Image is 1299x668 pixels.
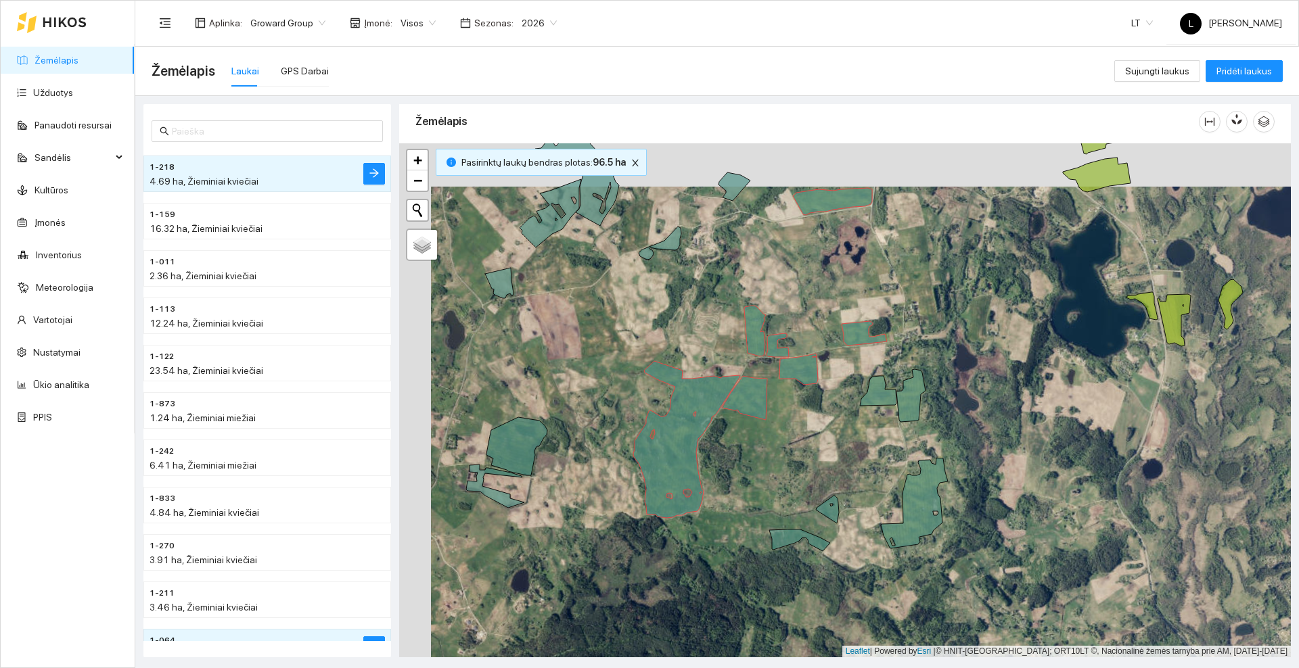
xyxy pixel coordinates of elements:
span: 2026 [522,13,557,33]
div: | Powered by © HNIT-[GEOGRAPHIC_DATA]; ORT10LT ©, Nacionalinė žemės tarnyba prie AM, [DATE]-[DATE] [842,646,1291,657]
span: 1-011 [150,256,175,268]
span: 1-113 [150,303,175,316]
a: Meteorologija [36,282,93,293]
span: 1-270 [150,540,175,552]
a: Panaudoti resursai [35,120,112,130]
span: menu-fold [159,17,171,29]
button: menu-fold [152,9,179,37]
span: 1-242 [150,445,174,458]
span: + [413,151,422,168]
span: 16.32 ha, Žieminiai kviečiai [150,223,263,234]
span: arrow-right [369,168,380,181]
button: close [627,155,643,171]
span: 1-211 [150,587,175,600]
span: Žemėlapis [152,60,215,82]
span: info-circle [447,158,456,167]
button: Sujungti laukus [1114,60,1200,82]
span: 4.69 ha, Žieminiai kviečiai [150,176,258,187]
span: [PERSON_NAME] [1180,18,1282,28]
span: 3.46 ha, Žieminiai kviečiai [150,602,258,613]
b: 96.5 ha [593,157,626,168]
a: Įmonės [35,217,66,228]
a: Nustatymai [33,347,81,358]
span: 3.91 ha, Žieminiai kviečiai [150,554,257,565]
span: close [628,158,643,168]
button: column-width [1199,111,1221,133]
span: search [160,126,169,136]
span: 2.36 ha, Žieminiai kviečiai [150,270,256,281]
div: Žemėlapis [415,102,1199,141]
button: Initiate a new search [407,200,428,220]
span: 1-159 [150,208,175,221]
span: 6.41 ha, Žieminiai miežiai [150,460,256,471]
span: 12.24 ha, Žieminiai kviečiai [150,318,263,329]
span: 4.84 ha, Žieminiai kviečiai [150,507,259,518]
a: Leaflet [846,646,870,656]
span: layout [195,18,206,28]
a: Užduotys [33,87,73,98]
span: Sujungti laukus [1125,64,1189,78]
span: 1-873 [150,398,175,410]
span: 1-833 [150,492,175,505]
span: 1-218 [150,161,175,174]
div: Laukai [231,64,259,78]
a: Ūkio analitika [33,379,89,390]
a: Zoom in [407,150,428,170]
span: 1.24 ha, Žieminiai miežiai [150,412,256,423]
span: Pridėti laukus [1216,64,1272,78]
a: Esri [917,646,932,656]
span: Sandėlis [35,144,112,171]
span: L [1189,13,1193,34]
a: PPIS [33,412,52,423]
button: arrow-right [363,163,385,185]
span: Įmonė : [364,16,392,30]
span: column-width [1200,116,1220,127]
span: 1-064 [150,634,175,647]
span: Pasirinktų laukų bendras plotas : [461,155,626,170]
a: Pridėti laukus [1206,66,1283,76]
span: LT [1131,13,1153,33]
a: Layers [407,230,437,260]
button: Pridėti laukus [1206,60,1283,82]
a: Zoom out [407,170,428,191]
span: Sezonas : [474,16,514,30]
a: Žemėlapis [35,55,78,66]
input: Paieška [172,124,375,139]
span: | [934,646,936,656]
span: − [413,172,422,189]
span: 23.54 ha, Žieminiai kviečiai [150,365,263,376]
span: Groward Group [250,13,325,33]
span: Visos [401,13,436,33]
a: Sujungti laukus [1114,66,1200,76]
button: arrow-right [363,636,385,658]
span: calendar [460,18,471,28]
span: Aplinka : [209,16,242,30]
span: shop [350,18,361,28]
a: Inventorius [36,249,82,260]
a: Vartotojai [33,314,72,325]
a: Kultūros [35,185,68,195]
span: 1-122 [150,350,174,363]
div: GPS Darbai [281,64,329,78]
